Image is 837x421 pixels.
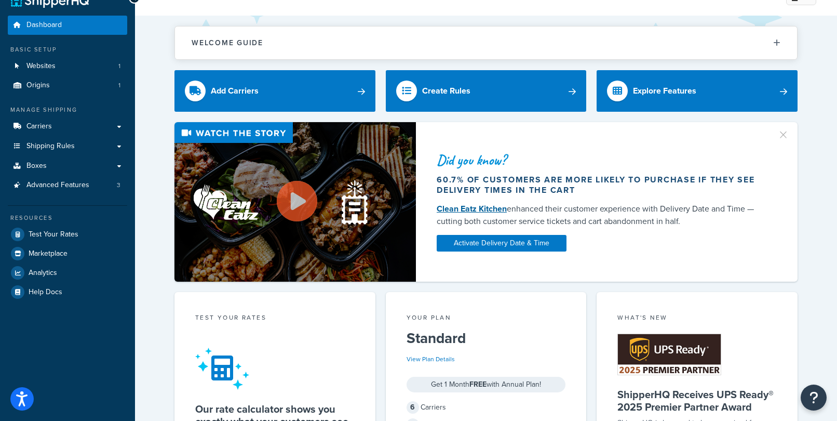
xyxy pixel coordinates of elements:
a: Explore Features [597,70,798,112]
a: Create Rules [386,70,587,112]
li: Websites [8,57,127,76]
a: Boxes [8,156,127,176]
span: 6 [407,401,419,414]
a: Shipping Rules [8,137,127,156]
div: Carriers [407,400,566,415]
img: Video thumbnail [174,122,416,282]
a: Carriers [8,117,127,136]
a: Advanced Features3 [8,176,127,195]
span: Analytics [29,269,57,278]
a: Activate Delivery Date & Time [437,235,566,252]
span: Ship to Store [62,29,146,49]
div: What's New [617,313,777,325]
span: Help Docs [29,288,62,297]
a: View Plan Details [407,354,455,364]
span: Advanced Feature [62,50,146,65]
li: Advanced Features [8,176,127,195]
strong: FREE [469,379,487,390]
a: Test Your Rates [8,225,127,244]
div: enhanced their customer experience with Delivery Date and Time — cutting both customer service ti... [437,203,765,228]
a: Clean Eatz Kitchen [437,203,507,215]
div: Manage Shipping [8,106,127,114]
h5: Standard [407,330,566,347]
a: Help Docs [8,283,127,301]
div: Test your rates [195,313,355,325]
div: Your Plan [407,313,566,325]
div: Resources [8,214,127,222]
span: Carriers [26,122,52,131]
span: Shipping Rules [26,142,75,151]
span: 1 [118,81,120,90]
span: Origins [26,81,50,90]
span: Dashboard [26,21,62,30]
a: Learn More [75,154,133,174]
button: Welcome Guide [175,27,797,59]
div: 60.7% of customers are more likely to purchase if they see delivery times in the cart [437,175,765,195]
a: Origins1 [8,76,127,95]
div: Get 1 Month with Annual Plan! [407,377,566,392]
span: Websites [26,62,56,71]
li: Origins [8,76,127,95]
span: Boxes [26,162,47,170]
span: 3 [117,181,120,190]
a: Analytics [8,264,127,282]
span: Marketplace [29,249,67,258]
div: Basic Setup [8,45,127,54]
span: Test Your Rates [29,230,78,239]
a: Dashboard [8,16,127,35]
div: Did you know? [437,153,765,167]
span: Advanced Features [26,181,89,190]
a: Marketplace [8,244,127,263]
button: Open Resource Center [801,385,827,411]
a: Websites1 [8,57,127,76]
div: Explore Features [633,84,696,98]
h2: Welcome Guide [192,39,263,47]
span: 1 [118,62,120,71]
h5: ShipperHQ Receives UPS Ready® 2025 Premier Partner Award [617,388,777,413]
a: Add Carriers [174,70,375,112]
div: Add Carriers [211,84,259,98]
span: Now you can show accurate shipping rates at checkout when delivering to stores, FFLs, or pickup l... [33,78,176,143]
div: Create Rules [422,84,470,98]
